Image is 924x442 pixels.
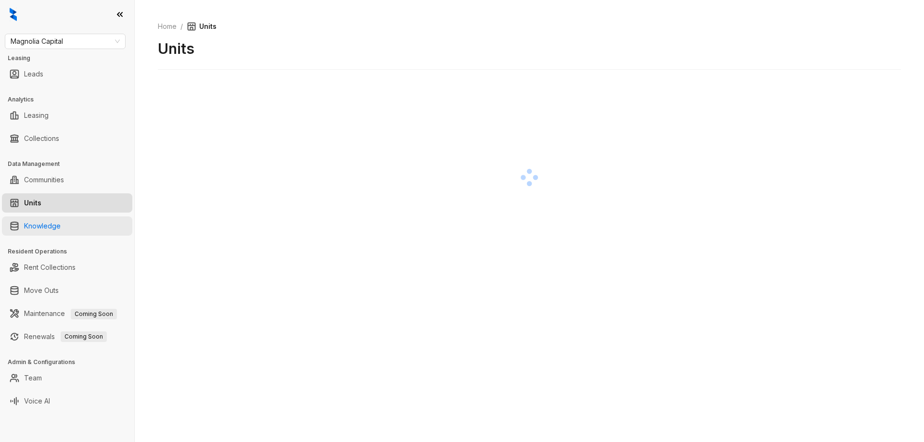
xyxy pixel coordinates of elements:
[180,21,183,32] li: /
[24,327,107,346] a: RenewalsComing Soon
[8,54,134,63] h3: Leasing
[2,106,132,125] li: Leasing
[8,247,134,256] h3: Resident Operations
[24,368,42,388] a: Team
[24,216,61,236] a: Knowledge
[10,8,17,21] img: logo
[24,258,76,277] a: Rent Collections
[24,170,64,189] a: Communities
[24,391,50,411] a: Voice AI
[24,281,59,300] a: Move Outs
[158,39,194,58] h2: Units
[2,129,132,148] li: Collections
[8,358,134,366] h3: Admin & Configurations
[2,64,132,84] li: Leads
[8,95,134,104] h3: Analytics
[2,258,132,277] li: Rent Collections
[2,368,132,388] li: Team
[24,106,49,125] a: Leasing
[187,21,217,32] span: Units
[11,34,120,49] span: Magnolia Capital
[156,21,179,32] a: Home
[71,309,117,319] span: Coming Soon
[2,216,132,236] li: Knowledge
[2,304,132,323] li: Maintenance
[2,327,132,346] li: Renewals
[2,170,132,189] li: Communities
[2,193,132,213] li: Units
[61,331,107,342] span: Coming Soon
[24,64,43,84] a: Leads
[24,129,59,148] a: Collections
[2,281,132,300] li: Move Outs
[8,160,134,168] h3: Data Management
[24,193,41,213] a: Units
[2,391,132,411] li: Voice AI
